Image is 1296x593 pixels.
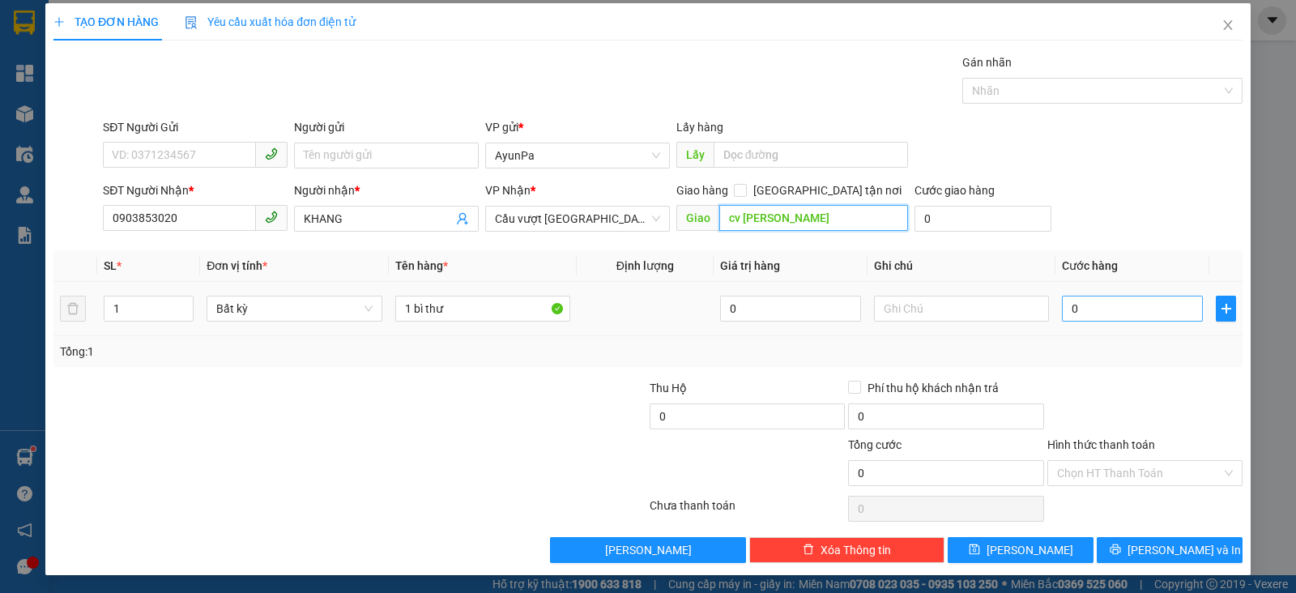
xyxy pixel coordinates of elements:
button: [PERSON_NAME] [550,537,745,563]
button: plus [1216,296,1236,322]
span: [PERSON_NAME] và In [1128,541,1241,559]
div: Người gửi [294,118,479,136]
span: Bất kỳ [216,296,372,321]
div: SĐT Người Nhận [103,181,288,199]
span: save [969,544,980,557]
span: Cầu vượt Bình Phước [495,207,660,231]
input: Dọc đường [719,205,909,231]
span: Xóa Thông tin [821,541,891,559]
input: 0 [720,296,861,322]
span: Định lượng [616,259,674,272]
label: Cước giao hàng [914,184,995,197]
img: icon [185,16,198,29]
div: VP gửi [485,118,670,136]
button: printer[PERSON_NAME] và In [1097,537,1243,563]
span: Yêu cầu xuất hóa đơn điện tử [185,15,356,28]
span: Lấy [676,142,714,168]
label: Gán nhãn [962,56,1012,69]
span: plus [53,16,65,28]
button: delete [60,296,86,322]
span: Cước hàng [1062,259,1118,272]
span: Giao hàng [676,184,728,197]
div: Người nhận [294,181,479,199]
div: SĐT Người Gửi [103,118,288,136]
span: VP Nhận [485,184,531,197]
span: SL [104,259,117,272]
span: Giá trị hàng [720,259,780,272]
span: Đơn vị tính [207,259,267,272]
input: VD: Bàn, Ghế [395,296,570,322]
button: Close [1205,3,1251,49]
span: plus [1217,302,1235,315]
span: Thu Hộ [650,382,687,395]
input: Dọc đường [714,142,909,168]
span: [GEOGRAPHIC_DATA] tận nơi [747,181,908,199]
input: Ghi Chú [874,296,1049,322]
div: Chưa thanh toán [648,497,846,525]
span: Lấy hàng [676,121,723,134]
span: close [1221,19,1234,32]
span: Tên hàng [395,259,448,272]
label: Hình thức thanh toán [1047,438,1155,451]
input: Cước giao hàng [914,206,1051,232]
span: AyunPa [495,143,660,168]
button: save[PERSON_NAME] [948,537,1093,563]
span: printer [1110,544,1121,557]
span: delete [803,544,814,557]
span: TẠO ĐƠN HÀNG [53,15,159,28]
th: Ghi chú [868,250,1055,282]
span: phone [265,147,278,160]
div: Tổng: 1 [60,343,501,360]
span: phone [265,211,278,224]
span: Giao [676,205,719,231]
span: user-add [456,212,469,225]
span: Tổng cước [848,438,902,451]
span: [PERSON_NAME] [987,541,1073,559]
button: deleteXóa Thông tin [749,537,944,563]
span: [PERSON_NAME] [605,541,692,559]
span: Phí thu hộ khách nhận trả [861,379,1005,397]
